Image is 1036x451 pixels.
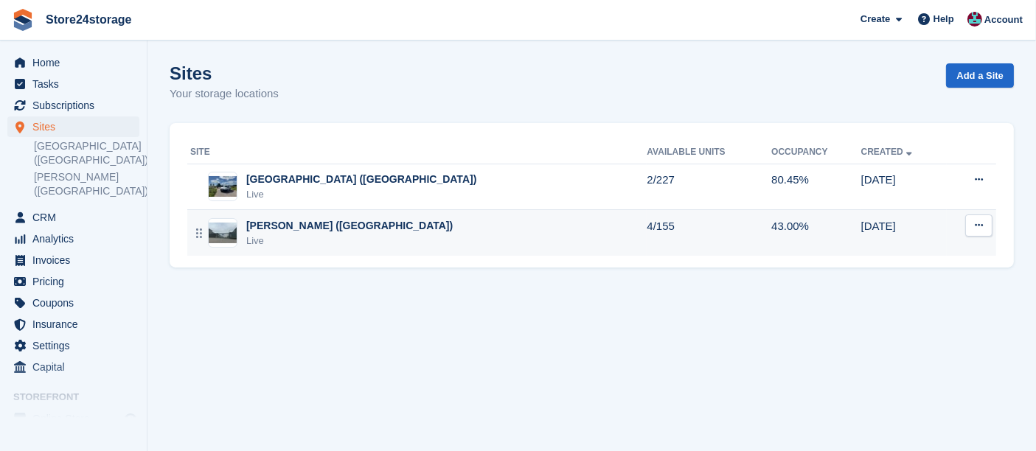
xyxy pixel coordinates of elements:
[32,52,121,73] span: Home
[34,139,139,167] a: [GEOGRAPHIC_DATA] ([GEOGRAPHIC_DATA])
[7,228,139,249] a: menu
[771,141,861,164] th: Occupancy
[7,74,139,94] a: menu
[246,172,476,187] div: [GEOGRAPHIC_DATA] ([GEOGRAPHIC_DATA])
[7,52,139,73] a: menu
[967,12,982,27] img: George
[7,357,139,377] a: menu
[647,210,771,256] td: 4/155
[984,13,1023,27] span: Account
[32,95,121,116] span: Subscriptions
[771,210,861,256] td: 43.00%
[209,223,237,244] img: Image of Warley Brentwood (Essex) site
[32,250,121,270] span: Invoices
[246,234,453,248] div: Live
[13,390,147,405] span: Storefront
[32,314,121,335] span: Insurance
[32,408,121,429] span: Online Store
[187,141,647,164] th: Site
[34,170,139,198] a: [PERSON_NAME] ([GEOGRAPHIC_DATA])
[934,12,954,27] span: Help
[861,164,947,210] td: [DATE]
[32,207,121,228] span: CRM
[170,85,279,102] p: Your storage locations
[946,63,1014,88] a: Add a Site
[647,164,771,210] td: 2/227
[12,9,34,31] img: stora-icon-8386f47178a22dfd0bd8f6a31ec36ba5ce8667c1dd55bd0f319d3a0aa187defe.svg
[7,116,139,137] a: menu
[209,176,237,197] img: Image of Manston Airport (Kent) site
[7,95,139,116] a: menu
[246,187,476,202] div: Live
[7,207,139,228] a: menu
[7,335,139,356] a: menu
[32,357,121,377] span: Capital
[647,141,771,164] th: Available Units
[40,7,138,32] a: Store24storage
[861,12,890,27] span: Create
[7,314,139,335] a: menu
[32,293,121,313] span: Coupons
[32,116,121,137] span: Sites
[861,210,947,256] td: [DATE]
[32,271,121,292] span: Pricing
[7,271,139,292] a: menu
[7,293,139,313] a: menu
[7,408,139,429] a: menu
[122,410,139,427] a: Preview store
[170,63,279,83] h1: Sites
[861,147,915,157] a: Created
[771,164,861,210] td: 80.45%
[32,335,121,356] span: Settings
[7,250,139,270] a: menu
[246,218,453,234] div: [PERSON_NAME] ([GEOGRAPHIC_DATA])
[32,228,121,249] span: Analytics
[32,74,121,94] span: Tasks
